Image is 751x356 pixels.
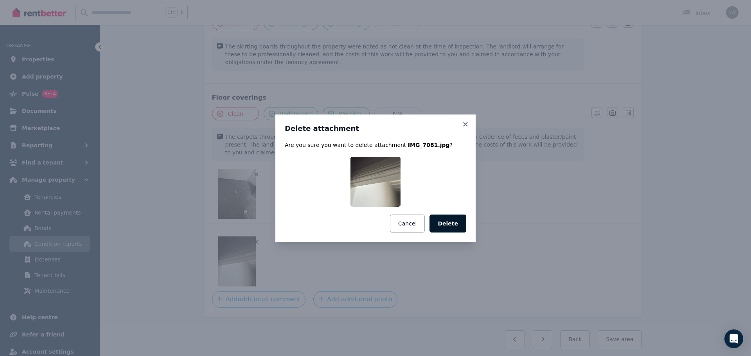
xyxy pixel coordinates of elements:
img: IMG_7081.jpg [350,157,401,207]
p: Are you sure you want to delete attachment ? [285,141,466,149]
h3: Delete attachment [285,124,466,133]
button: Cancel [390,215,425,233]
button: Delete [429,215,466,233]
span: IMG_7081.jpg [408,142,450,148]
div: Open Intercom Messenger [724,329,743,348]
